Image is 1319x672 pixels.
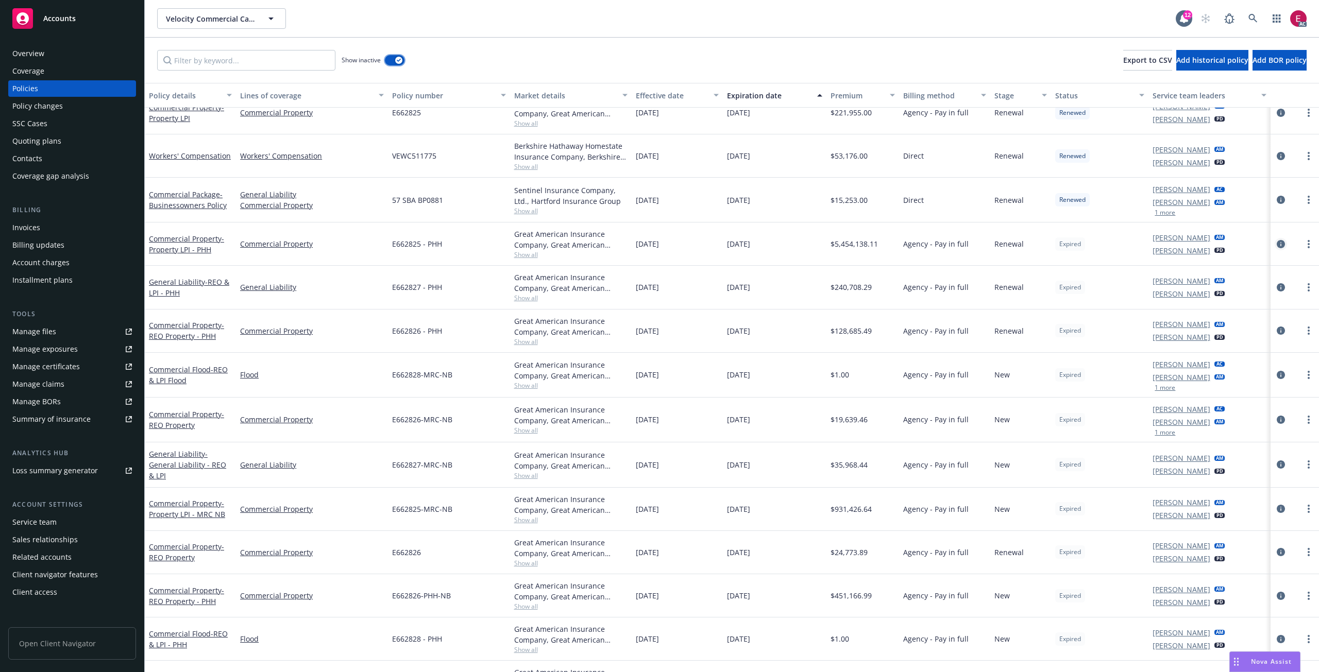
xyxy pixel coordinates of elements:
[8,133,136,149] a: Quoting plans
[1155,385,1175,391] button: 1 more
[831,547,868,558] span: $24,773.89
[1123,55,1172,65] span: Export to CSV
[12,549,72,565] div: Related accounts
[8,45,136,62] a: Overview
[1275,238,1287,250] a: circleInformation
[514,162,628,171] span: Show all
[392,459,452,470] span: E662827-MRC-NB
[514,537,628,559] div: Great American Insurance Company, Great American Insurance Group, [PERSON_NAME] Company (OSC)
[514,580,628,602] div: Great American Insurance Company, Great American Insurance Group, [PERSON_NAME] Company (OSC)
[1303,590,1315,602] a: more
[903,195,924,205] span: Direct
[514,559,628,567] span: Show all
[1303,458,1315,471] a: more
[831,90,884,101] div: Premium
[1059,151,1086,161] span: Renewed
[392,238,442,249] span: E662825 - PHH
[727,195,750,205] span: [DATE]
[1153,114,1210,125] a: [PERSON_NAME]
[149,542,224,562] a: Commercial Property
[514,337,628,346] span: Show all
[903,238,969,249] span: Agency - Pay in full
[1153,332,1210,342] a: [PERSON_NAME]
[514,624,628,645] div: Great American Insurance Company, Great American Insurance Group, [PERSON_NAME] Company (OSC)
[149,585,224,606] a: Commercial Property
[903,90,975,101] div: Billing method
[514,359,628,381] div: Great American Insurance Company, Great American Insurance Group, Steamboat IS, Inc. (formally Br...
[149,585,224,606] span: - REO Property - PHH
[1303,238,1315,250] a: more
[994,459,1010,470] span: New
[149,542,224,562] span: - REO Property
[1153,90,1255,101] div: Service team leaders
[392,325,442,336] span: E662826 - PHH
[636,590,659,601] span: [DATE]
[236,83,388,108] button: Lines of coverage
[994,107,1024,118] span: Renewal
[1253,55,1307,65] span: Add BOR policy
[12,514,57,530] div: Service team
[510,83,632,108] button: Market details
[149,189,227,210] span: - Businessowners Policy
[636,195,659,205] span: [DATE]
[727,547,750,558] span: [DATE]
[8,566,136,583] a: Client navigator features
[8,358,136,375] a: Manage certificates
[1153,417,1210,427] a: [PERSON_NAME]
[899,83,990,108] button: Billing method
[157,8,286,29] button: Velocity Commercial Capital
[12,531,78,548] div: Sales relationships
[994,238,1024,249] span: Renewal
[1230,652,1243,671] div: Drag to move
[12,341,78,357] div: Manage exposures
[727,504,750,514] span: [DATE]
[392,107,421,118] span: E662825
[8,584,136,600] a: Client access
[240,459,384,470] a: General Liability
[149,189,227,210] a: Commercial Package
[149,234,224,254] a: Commercial Property
[1229,651,1300,672] button: Nova Assist
[1153,584,1210,595] a: [PERSON_NAME]
[994,590,1010,601] span: New
[149,277,229,298] a: General Liability
[1275,503,1287,515] a: circleInformation
[8,115,136,132] a: SSC Cases
[514,494,628,515] div: Great American Insurance Company, Great American Insurance Group, Steamboat IS, Inc. (formally Br...
[8,219,136,236] a: Invoices
[636,282,659,292] span: [DATE]
[514,316,628,337] div: Great American Insurance Company, Great American Insurance Group, Steamboat IS, Inc. (formally Br...
[1123,50,1172,71] button: Export to CSV
[994,150,1024,161] span: Renewal
[149,498,225,519] span: - Property LPI - MRC NB
[831,195,868,205] span: $15,253.00
[903,547,969,558] span: Agency - Pay in full
[1155,429,1175,436] button: 1 more
[990,83,1051,108] button: Stage
[240,282,384,292] a: General Liability
[240,189,384,200] a: General Liability
[12,462,98,479] div: Loss summary generator
[12,393,61,410] div: Manage BORs
[8,462,136,479] a: Loss summary generator
[514,404,628,426] div: Great American Insurance Company, Great American Insurance Group, [PERSON_NAME] Company (OSC)
[1303,281,1315,294] a: more
[1251,657,1292,666] span: Nova Assist
[149,365,228,385] a: Commercial Flood
[1275,281,1287,294] a: circleInformation
[514,272,628,294] div: Great American Insurance Company, Great American Insurance Group, Steamboat IS, Inc. (formally Br...
[149,629,228,649] a: Commercial Flood
[1303,503,1315,515] a: more
[149,409,224,430] a: Commercial Property
[831,150,868,161] span: $53,176.00
[8,150,136,167] a: Contacts
[12,272,73,288] div: Installment plans
[12,411,91,427] div: Summary of insurance
[12,45,44,62] div: Overview
[826,83,900,108] button: Premium
[12,98,63,114] div: Policy changes
[149,449,226,480] a: General Liability
[636,504,659,514] span: [DATE]
[8,254,136,271] a: Account charges
[392,195,443,205] span: 57 SBA BP0881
